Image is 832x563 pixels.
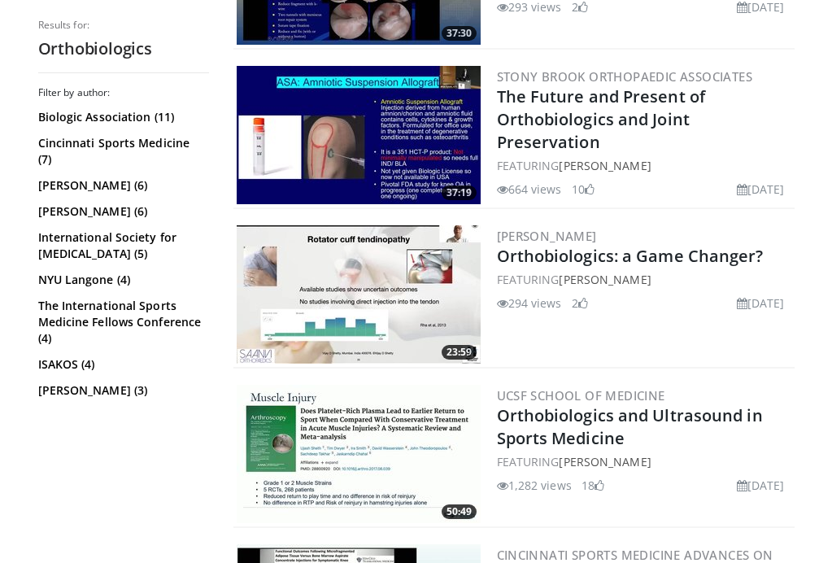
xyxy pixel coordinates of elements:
a: [PERSON_NAME] [559,158,651,173]
a: Orthobiologics: a Game Changer? [497,245,764,267]
h2: Orthobiologics [38,38,209,59]
span: 50:49 [442,504,477,519]
li: 1,282 views [497,477,572,494]
a: Cincinnati Sports Medicine (7) [38,135,205,168]
h3: Filter by author: [38,86,209,99]
img: d7b71008-95d9-47f3-a78d-189156e38aa9.300x170_q85_crop-smart_upscale.jpg [237,66,481,204]
a: [PERSON_NAME] [559,272,651,287]
a: [PERSON_NAME] (3) [38,382,205,399]
a: International Society for [MEDICAL_DATA] (5) [38,229,205,262]
div: FEATURING [497,157,791,174]
a: Stony Brook Orthopaedic Associates [497,68,753,85]
a: Biologic Association (11) [38,109,205,125]
a: Orthobiologics and Ultrasound in Sports Medicine [497,404,763,449]
li: 2 [572,295,588,312]
a: 37:19 [237,66,481,204]
li: [DATE] [737,295,785,312]
a: [PERSON_NAME] (6) [38,203,205,220]
p: Results for: [38,19,209,32]
img: f4d32604-31cb-4993-859e-db78053f08d7.300x170_q85_crop-smart_upscale.jpg [237,385,481,523]
li: [DATE] [737,181,785,198]
a: 23:59 [237,225,481,364]
a: NYU Langone (4) [38,272,205,288]
a: UCSF School of Medicine [497,387,665,404]
img: 07dd98fa-51d8-4107-a760-07f0253a8682.300x170_q85_crop-smart_upscale.jpg [237,225,481,364]
div: FEATURING [497,453,791,470]
a: [PERSON_NAME] [559,454,651,469]
span: 23:59 [442,345,477,360]
li: 294 views [497,295,562,312]
a: 50:49 [237,385,481,523]
li: 10 [572,181,595,198]
div: FEATURING [497,271,791,288]
a: [PERSON_NAME] (6) [38,177,205,194]
a: ISAKOS (4) [38,356,205,373]
a: The International Sports Medicine Fellows Conference (4) [38,298,205,347]
a: [PERSON_NAME] [497,228,597,244]
a: The Future and Present of Orthobiologics and Joint Preservation [497,85,706,153]
li: [DATE] [737,477,785,494]
li: 18 [582,477,604,494]
span: 37:19 [442,185,477,200]
span: 37:30 [442,26,477,41]
li: 664 views [497,181,562,198]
